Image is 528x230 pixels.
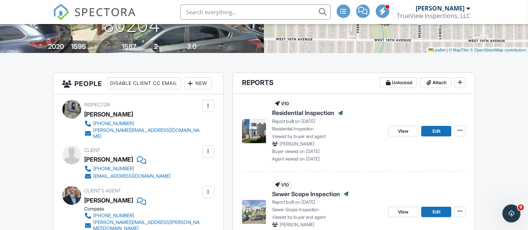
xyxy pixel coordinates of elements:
[138,44,147,50] span: sq.ft.
[85,188,121,194] span: Client's Agent
[187,42,197,50] div: 3.0
[87,44,98,50] span: sq. ft.
[85,154,133,165] div: [PERSON_NAME]
[159,44,180,50] span: bedrooms
[53,4,70,20] img: The Best Home Inspection Software - Spectora
[416,5,465,12] div: [PERSON_NAME]
[53,10,136,26] a: SPECTORA
[502,204,520,222] iframe: Intercom live chat
[94,173,171,179] div: [EMAIL_ADDRESS][DOMAIN_NAME]
[184,77,212,89] div: New
[75,4,136,20] span: SPECTORA
[446,48,448,52] span: |
[71,42,86,50] div: 1595
[198,44,219,50] span: bathrooms
[85,102,110,107] span: Inspector
[48,42,64,50] div: 2020
[154,42,158,50] div: 2
[449,48,469,52] a: © MapTiler
[180,5,331,20] input: Search everything...
[518,204,524,210] span: 9
[85,120,200,127] a: [PHONE_NUMBER]
[94,121,135,127] div: [PHONE_NUMBER]
[39,44,47,50] span: Built
[85,147,101,153] span: Client
[107,77,181,89] div: Disable Client CC Email
[105,44,121,50] span: Lot Size
[85,109,133,120] div: [PERSON_NAME]
[397,12,471,20] div: TrueView Inspections, LLC
[85,172,171,180] a: [EMAIL_ADDRESS][DOMAIN_NAME]
[53,73,223,94] h3: People
[428,48,445,52] a: Leaflet
[85,127,200,139] a: [PERSON_NAME][EMAIL_ADDRESS][DOMAIN_NAME]
[85,212,200,219] a: [PHONE_NUMBER]
[94,213,135,219] div: [PHONE_NUMBER]
[94,127,200,139] div: [PERSON_NAME][EMAIL_ADDRESS][DOMAIN_NAME]
[85,206,206,212] div: Compass
[122,42,136,50] div: 1587
[85,195,133,206] a: [PERSON_NAME]
[470,48,526,52] a: © OpenStreetMap contributors
[85,165,171,172] a: [PHONE_NUMBER]
[94,166,135,172] div: [PHONE_NUMBER]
